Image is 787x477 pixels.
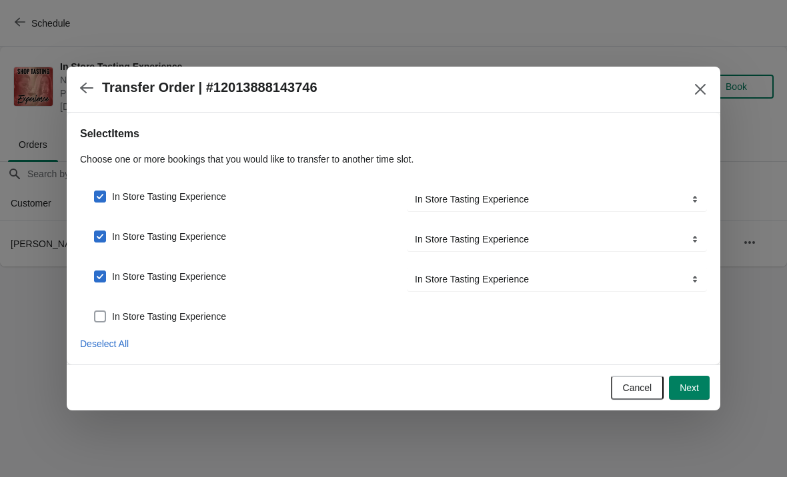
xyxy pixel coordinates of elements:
[688,77,712,101] button: Close
[102,80,317,95] h2: Transfer Order | #12013888143746
[80,126,707,142] h2: Select Items
[623,382,652,393] span: Cancel
[75,332,134,356] button: Deselect All
[112,310,226,323] span: In Store Tasting Experience
[680,382,699,393] span: Next
[669,376,710,400] button: Next
[112,270,226,283] span: In Store Tasting Experience
[112,190,226,203] span: In Store Tasting Experience
[611,376,664,400] button: Cancel
[112,230,226,243] span: In Store Tasting Experience
[80,338,129,349] span: Deselect All
[80,153,707,166] p: Choose one or more bookings that you would like to transfer to another time slot.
